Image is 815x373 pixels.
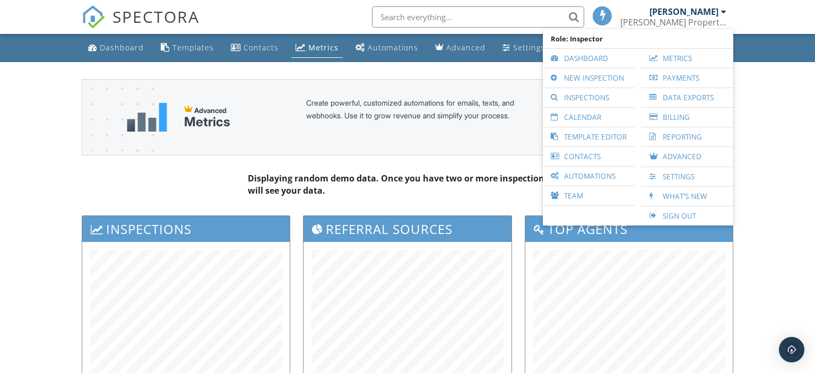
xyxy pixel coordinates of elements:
[82,216,290,242] h3: Inspections
[157,38,218,58] a: Templates
[248,172,567,196] p: Displaying random demo data. Once you have two or more inspections you will see your data.
[649,6,718,17] div: [PERSON_NAME]
[548,147,629,166] a: Contacts
[647,108,728,127] a: Billing
[548,49,629,68] a: Dashboard
[194,106,227,115] span: Advanced
[446,42,485,53] div: Advanced
[647,167,728,186] a: Settings
[112,5,200,28] span: SPECTORA
[779,337,804,362] div: Open Intercom Messenger
[647,49,728,68] a: Metrics
[647,88,728,107] a: Data Exports
[82,80,154,197] img: advanced-banner-bg-f6ff0eecfa0ee76150a1dea9fec4b49f333892f74bc19f1b897a312d7a1b2ff3.png
[82,14,200,37] a: SPECTORA
[308,42,339,53] div: Metrics
[244,42,279,53] div: Contacts
[100,42,144,53] div: Dashboard
[431,38,490,58] a: Advanced
[127,103,167,132] img: metrics-aadfce2e17a16c02574e7fc40e4d6b8174baaf19895a402c862ea781aae8ef5b.svg
[548,167,629,186] a: Automations
[548,186,629,205] a: Team
[184,115,230,129] div: Metrics
[548,108,629,127] a: Calendar
[498,38,549,58] a: Settings
[647,127,728,146] a: Reporting
[548,68,629,88] a: New Inspection
[620,17,726,28] div: Mike Rossi Property Inspection LLC
[647,147,728,167] a: Advanced
[513,42,545,53] div: Settings
[647,68,728,88] a: Payments
[525,216,733,242] h3: Top Agents
[548,29,728,48] span: Role: Inspector
[368,42,418,53] div: Automations
[647,206,728,225] a: Sign Out
[647,187,728,206] a: What's New
[372,6,584,28] input: Search everything...
[351,38,422,58] a: Automations (Basic)
[548,127,629,146] a: Template Editor
[304,216,511,242] h3: Referral Sources
[82,5,105,29] img: The Best Home Inspection Software - Spectora
[306,97,540,138] div: Create powerful, customized automations for emails, texts, and webhooks. Use it to grow revenue a...
[84,38,148,58] a: Dashboard
[172,42,214,53] div: Templates
[291,38,343,58] a: Metrics
[227,38,283,58] a: Contacts
[548,88,629,107] a: Inspections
